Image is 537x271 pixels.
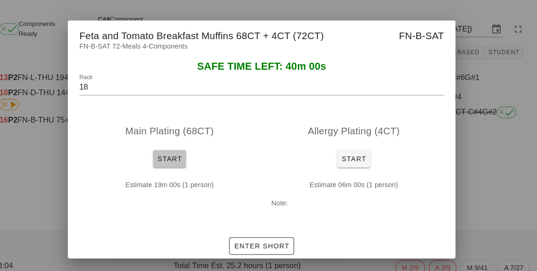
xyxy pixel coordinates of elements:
[91,72,104,79] label: Rack
[163,146,195,163] button: Start
[342,146,374,163] button: Start
[237,231,300,248] button: Enter Short
[91,112,267,142] div: Main Plating (68CT)
[167,151,191,158] span: Start
[346,151,370,158] span: Start
[402,27,446,42] span: FN-B-SAT
[80,40,457,59] div: FN-B-SAT 72-Meals 4-Components
[99,174,259,185] p: Estimate 19m 00s (1 person)
[278,192,438,203] p: Note:
[80,20,457,47] div: Feta and Tomato Breakfast Muffins 68CT + 4CT (72CT)
[241,236,295,243] span: Enter Short
[278,174,438,185] p: Estimate 06m 00s (1 person)
[206,59,331,70] span: SAFE TIME LEFT: 40m 00s
[270,112,446,142] div: Allergy Plating (4CT)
